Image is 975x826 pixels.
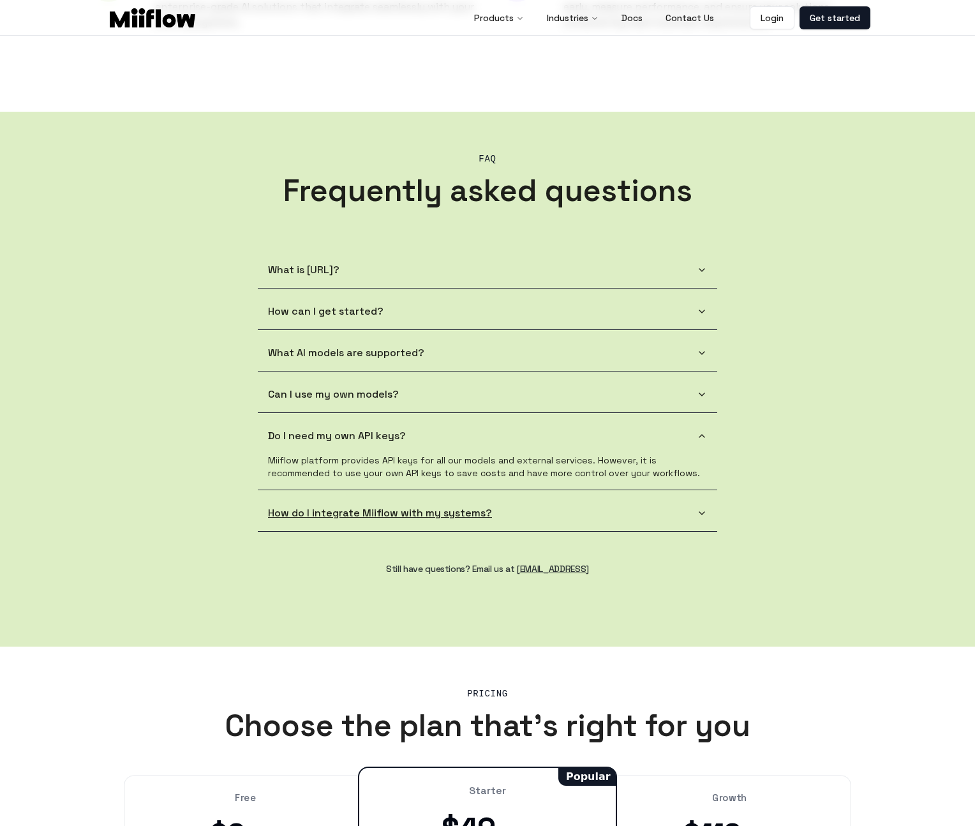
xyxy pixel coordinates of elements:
[464,5,534,31] button: Products
[611,5,653,31] a: Docs
[464,5,724,31] nav: Main
[89,710,886,741] h3: Choose the plan that's right for you
[800,6,870,29] a: Get started
[110,8,195,27] img: Logo
[258,418,717,454] button: Do I need my own API keys?
[139,791,352,806] p: Free
[258,335,717,371] button: What AI models are supported?
[89,153,886,165] h2: FAQ
[258,294,717,329] button: How can I get started?
[268,454,700,479] span: Miiflow platform provides API keys for all our models and external services. However, it is recom...
[89,687,886,700] h2: Pricing
[258,377,717,412] button: Can I use my own models?
[566,769,611,785] span: Popular
[105,8,200,27] a: Logo
[655,5,724,31] a: Contact Us
[258,495,717,531] button: How do I integrate Miiflow with my systems?
[623,791,836,806] p: Growth
[375,783,600,799] p: Starter
[750,6,794,29] a: Login
[258,454,717,490] div: Do I need my own API keys?
[89,562,886,575] h4: Still have questions? Email us at
[89,176,886,206] h3: Frequently asked questions
[517,563,589,574] a: [EMAIL_ADDRESS]
[537,5,609,31] button: Industries
[258,252,717,288] button: What is [URL]?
